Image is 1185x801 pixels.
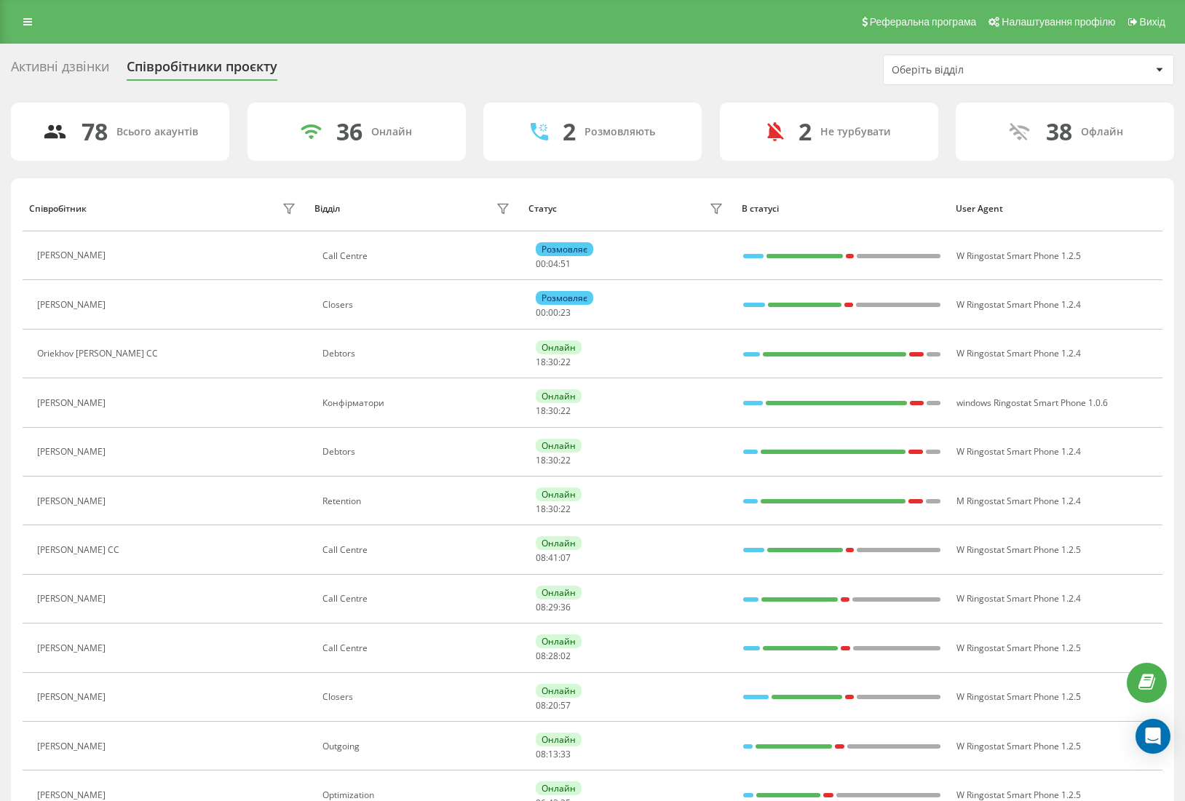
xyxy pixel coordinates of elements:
div: Retention [322,496,514,506]
div: Онлайн [536,340,582,354]
span: Реферальна програма [870,16,977,28]
div: Онлайн [536,634,582,648]
div: Closers [322,692,514,702]
div: [PERSON_NAME] [37,300,109,310]
div: [PERSON_NAME] [37,741,109,752]
div: Всього акаунтів [116,126,198,138]
div: 2 [798,118,812,146]
div: : : [536,455,571,466]
div: Розмовляє [536,242,593,256]
span: Вихід [1140,16,1165,28]
span: 22 [560,405,571,417]
div: Офлайн [1081,126,1123,138]
span: 08 [536,601,546,613]
div: Онлайн [371,126,412,138]
div: : : [536,259,571,269]
span: W Ringostat Smart Phone 1.2.5 [956,789,1081,801]
div: Онлайн [536,684,582,698]
div: [PERSON_NAME] [37,496,109,506]
span: W Ringostat Smart Phone 1.2.4 [956,298,1081,311]
span: 22 [560,503,571,515]
div: Онлайн [536,389,582,403]
span: 00 [536,258,546,270]
span: 08 [536,748,546,760]
span: 20 [548,699,558,712]
span: W Ringostat Smart Phone 1.2.5 [956,642,1081,654]
span: 02 [560,650,571,662]
span: 57 [560,699,571,712]
div: Не турбувати [820,126,891,138]
span: 04 [548,258,558,270]
span: W Ringostat Smart Phone 1.2.5 [956,543,1081,556]
div: : : [536,651,571,661]
div: : : [536,406,571,416]
div: : : [536,308,571,318]
div: Оберіть відділ [892,64,1066,76]
div: [PERSON_NAME] [37,250,109,260]
span: 30 [548,454,558,466]
span: 07 [560,551,571,564]
div: Онлайн [536,586,582,599]
span: 00 [548,306,558,319]
div: Call Centre [322,545,514,555]
div: В статусі [742,204,942,214]
div: Співробітник [29,204,87,214]
div: : : [536,701,571,711]
span: 13 [548,748,558,760]
div: Онлайн [536,536,582,550]
div: [PERSON_NAME] [37,790,109,800]
div: : : [536,749,571,760]
div: [PERSON_NAME] [37,692,109,702]
div: Онлайн [536,781,582,795]
span: 41 [548,551,558,564]
span: 29 [548,601,558,613]
span: 18 [536,356,546,368]
div: Outgoing [322,741,514,752]
span: 51 [560,258,571,270]
div: Конфірматори [322,398,514,408]
div: : : [536,553,571,563]
div: 38 [1046,118,1072,146]
div: Співробітники проєкту [127,59,277,81]
div: : : [536,602,571,613]
div: Онлайн [536,439,582,453]
span: 33 [560,748,571,760]
div: 78 [82,118,108,146]
span: 00 [536,306,546,319]
div: Call Centre [322,251,514,261]
span: M Ringostat Smart Phone 1.2.4 [956,495,1081,507]
div: 2 [563,118,576,146]
div: 36 [336,118,362,146]
div: [PERSON_NAME] [37,643,109,653]
div: [PERSON_NAME] [37,398,109,408]
span: 30 [548,405,558,417]
div: Debtors [322,447,514,457]
div: [PERSON_NAME] [37,594,109,604]
div: [PERSON_NAME] [37,447,109,457]
div: Розмовляє [536,291,593,305]
span: 30 [548,356,558,368]
span: W Ringostat Smart Phone 1.2.5 [956,250,1081,262]
div: : : [536,357,571,367]
div: Closers [322,300,514,310]
span: 23 [560,306,571,319]
div: : : [536,504,571,514]
span: 08 [536,699,546,712]
div: Call Centre [322,594,514,604]
div: Optimization [322,790,514,800]
span: W Ringostat Smart Phone 1.2.5 [956,740,1081,752]
span: 28 [548,650,558,662]
div: Call Centre [322,643,514,653]
div: Активні дзвінки [11,59,109,81]
span: 18 [536,405,546,417]
span: 08 [536,650,546,662]
span: W Ringostat Smart Phone 1.2.5 [956,690,1081,703]
span: windows Ringostat Smart Phone 1.0.6 [956,396,1108,409]
span: 30 [548,503,558,515]
div: Онлайн [536,733,582,746]
div: Open Intercom Messenger [1136,719,1170,754]
div: Oriekhov [PERSON_NAME] CC [37,348,162,359]
div: Відділ [314,204,340,214]
div: User Agent [956,204,1156,214]
span: 18 [536,503,546,515]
